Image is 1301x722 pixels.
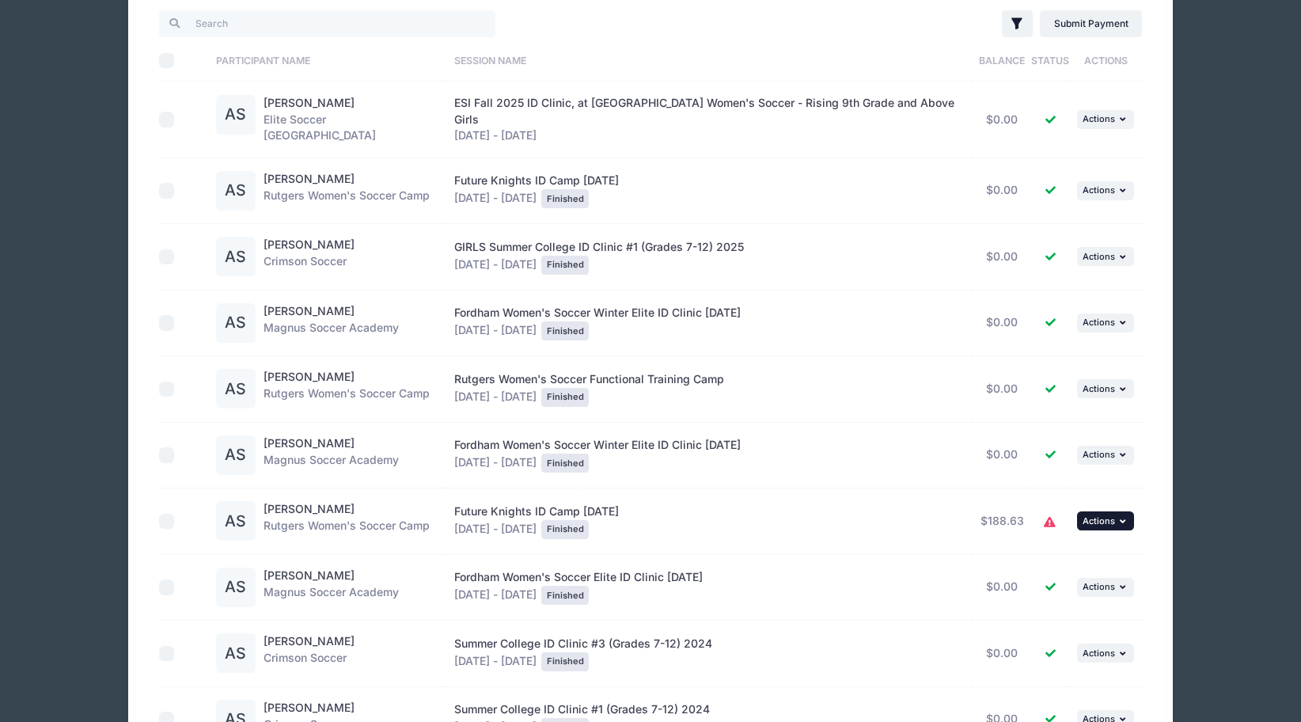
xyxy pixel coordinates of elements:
[1069,40,1142,82] th: Actions: activate to sort column ascending
[216,568,256,607] div: AS
[216,251,256,264] a: AS
[973,158,1032,225] td: $0.00
[454,95,965,145] div: [DATE] - [DATE]
[216,449,256,462] a: AS
[216,303,256,343] div: AS
[1083,449,1115,460] span: Actions
[264,237,355,276] div: Crimson Soccer
[216,317,256,330] a: AS
[1083,113,1115,124] span: Actions
[973,356,1032,423] td: $0.00
[1077,181,1134,200] button: Actions
[264,370,355,383] a: [PERSON_NAME]
[454,96,954,126] span: ESI Fall 2025 ID Clinic, at [GEOGRAPHIC_DATA] Women's Soccer - Rising 9th Grade and Above Girls
[1083,184,1115,196] span: Actions
[1083,383,1115,394] span: Actions
[264,171,430,211] div: Rutgers Women's Soccer Camp
[454,636,712,650] span: Summer College ID Clinic #3 (Grades 7-12) 2024
[541,586,589,605] div: Finished
[1077,644,1134,663] button: Actions
[1077,247,1134,266] button: Actions
[264,633,355,673] div: Crimson Soccer
[1083,251,1115,262] span: Actions
[454,173,619,187] span: Future Knights ID Camp [DATE]
[264,501,430,541] div: Rutgers Women's Soccer Camp
[264,436,355,450] a: [PERSON_NAME]
[264,96,355,109] a: [PERSON_NAME]
[541,321,589,340] div: Finished
[264,304,355,317] a: [PERSON_NAME]
[973,488,1032,555] td: $188.63
[454,504,619,518] span: Future Knights ID Camp [DATE]
[454,240,744,253] span: GIRLS Summer College ID Clinic #1 (Grades 7-12) 2025
[216,369,256,408] div: AS
[454,372,724,386] span: Rutgers Women's Soccer Functional Training Camp
[264,568,355,582] a: [PERSON_NAME]
[208,40,446,82] th: Participant Name: activate to sort column ascending
[1077,446,1134,465] button: Actions
[159,40,208,82] th: Select All
[1083,648,1115,659] span: Actions
[541,256,589,275] div: Finished
[216,581,256,595] a: AS
[264,502,355,515] a: [PERSON_NAME]
[216,501,256,541] div: AS
[216,435,256,475] div: AS
[454,570,703,583] span: Fordham Women's Soccer Elite ID Clinic [DATE]
[454,305,965,340] div: [DATE] - [DATE]
[541,454,589,473] div: Finished
[973,555,1032,621] td: $0.00
[454,173,965,208] div: [DATE] - [DATE]
[1077,313,1134,332] button: Actions
[1083,581,1115,592] span: Actions
[1040,10,1142,37] a: Submit Payment
[973,423,1032,489] td: $0.00
[264,172,355,185] a: [PERSON_NAME]
[541,520,589,539] div: Finished
[454,503,965,539] div: [DATE] - [DATE]
[446,40,973,82] th: Session Name: activate to sort column ascending
[264,95,439,145] div: Elite Soccer [GEOGRAPHIC_DATA]
[973,291,1032,357] td: $0.00
[1083,515,1115,526] span: Actions
[1077,578,1134,597] button: Actions
[216,95,256,135] div: AS
[454,702,710,716] span: Summer College ID Clinic #1 (Grades 7-12) 2024
[454,569,965,605] div: [DATE] - [DATE]
[216,237,256,276] div: AS
[541,189,589,208] div: Finished
[216,171,256,211] div: AS
[264,237,355,251] a: [PERSON_NAME]
[454,438,741,451] span: Fordham Women's Soccer Winter Elite ID Clinic [DATE]
[454,239,965,275] div: [DATE] - [DATE]
[216,515,256,529] a: AS
[973,621,1032,687] td: $0.00
[264,634,355,648] a: [PERSON_NAME]
[454,437,965,473] div: [DATE] - [DATE]
[454,636,965,671] div: [DATE] - [DATE]
[216,648,256,661] a: AS
[216,108,256,122] a: AS
[454,306,741,319] span: Fordham Women's Soccer Winter Elite ID Clinic [DATE]
[264,435,399,475] div: Magnus Soccer Academy
[973,40,1032,82] th: Balance: activate to sort column ascending
[264,369,430,408] div: Rutgers Women's Soccer Camp
[1083,317,1115,328] span: Actions
[216,383,256,397] a: AS
[1077,110,1134,129] button: Actions
[159,10,495,37] input: Search
[973,224,1032,291] td: $0.00
[454,371,965,407] div: [DATE] - [DATE]
[541,652,589,671] div: Finished
[1077,379,1134,398] button: Actions
[216,633,256,673] div: AS
[1031,40,1069,82] th: Status: activate to sort column ascending
[264,701,355,714] a: [PERSON_NAME]
[264,303,399,343] div: Magnus Soccer Academy
[973,82,1032,158] td: $0.00
[216,184,256,198] a: AS
[1077,511,1134,530] button: Actions
[541,388,589,407] div: Finished
[264,568,399,607] div: Magnus Soccer Academy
